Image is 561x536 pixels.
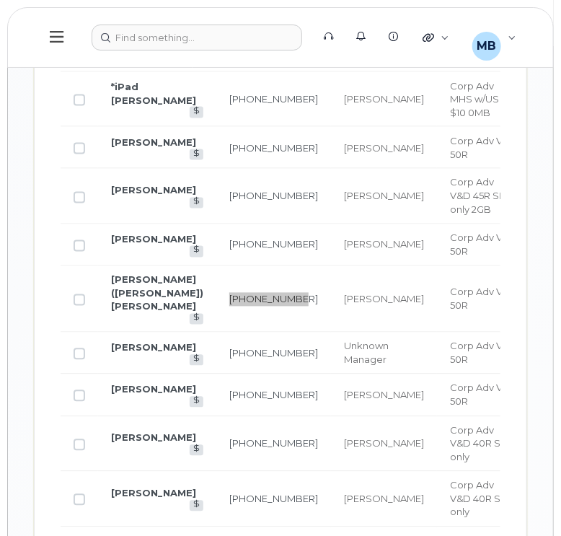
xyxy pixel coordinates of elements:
a: View Last Bill [190,314,203,325]
a: [PERSON_NAME] [111,234,196,245]
a: [PERSON_NAME] [111,384,196,395]
div: [PERSON_NAME] [344,389,424,403]
a: [PERSON_NAME] [111,432,196,444]
a: View Last Bill [190,501,203,511]
div: Malorie Bell [462,23,526,52]
div: [PERSON_NAME] [344,493,424,506]
a: [PHONE_NUMBER] [229,294,318,305]
div: [PERSON_NAME] [344,293,424,307]
span: MB [477,38,496,55]
span: Corp Adv VD 50R [450,382,511,408]
div: [PERSON_NAME] [344,437,424,451]
a: [PHONE_NUMBER] [229,190,318,202]
a: View Last Bill [190,198,203,208]
span: Corp Adv VD 50R [450,135,511,160]
a: [PHONE_NUMBER] [229,348,318,359]
a: [PHONE_NUMBER] [229,93,318,105]
a: View Last Bill [190,107,203,118]
a: [PERSON_NAME] [111,136,196,148]
div: [PERSON_NAME] [344,190,424,203]
a: [PERSON_NAME] [111,185,196,196]
div: Unknown Manager [344,340,424,366]
a: View Last Bill [190,149,203,160]
span: Corp Adv MHS w/US $10 0MB [450,80,499,118]
a: [PERSON_NAME] [111,342,196,353]
span: Corp Adv VD 50R [450,232,511,258]
a: [PHONE_NUMBER] [229,438,318,449]
a: [PERSON_NAME] ([PERSON_NAME]) [PERSON_NAME] [111,274,203,312]
span: Corp Adv V&D 40R SIM only [450,480,511,518]
a: View Last Bill [190,445,203,456]
span: Corp Adv V&D 40R SIM only [450,425,511,463]
a: View Last Bill [190,246,203,257]
div: Quicklinks [412,23,459,52]
span: Corp Adv VD 50R [450,286,511,312]
div: [PERSON_NAME] [344,238,424,252]
span: Corp Adv V&D 45R SIM only 2GB [450,177,510,215]
a: [PHONE_NUMBER] [229,390,318,401]
a: View Last Bill [190,355,203,366]
div: [PERSON_NAME] [344,141,424,155]
a: *iPad [PERSON_NAME] [111,81,196,106]
input: Find something... [92,25,302,50]
span: Corp Adv VD 50R [450,341,511,366]
a: [PHONE_NUMBER] [229,239,318,250]
a: View Last Bill [190,397,203,408]
a: [PHONE_NUMBER] [229,142,318,154]
a: [PHONE_NUMBER] [229,493,318,505]
div: [PERSON_NAME] [344,92,424,106]
a: [PERSON_NAME] [111,488,196,499]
